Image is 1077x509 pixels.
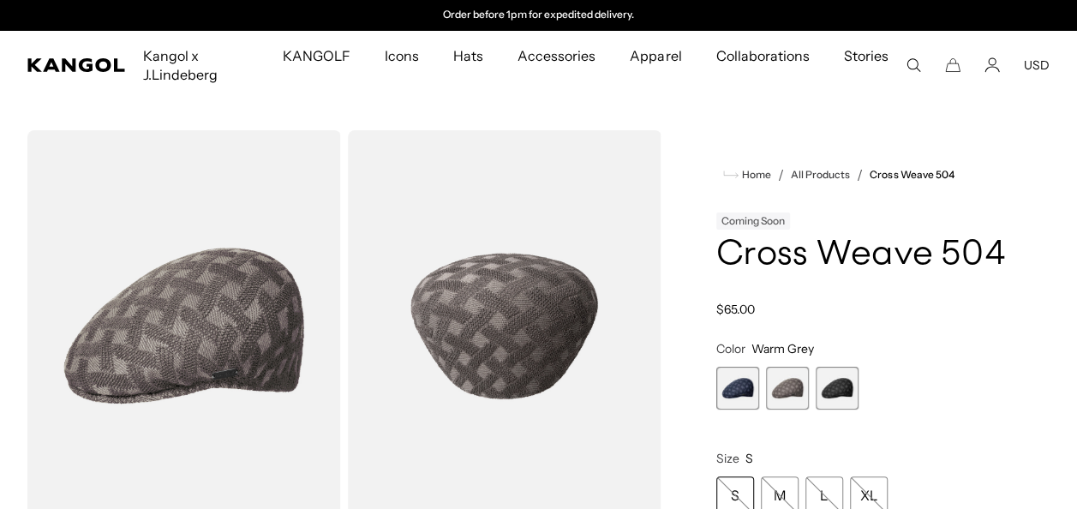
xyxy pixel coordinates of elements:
[500,31,613,81] a: Accessories
[143,31,248,99] span: Kangol x J.Lindeberg
[766,367,809,410] div: 2 of 3
[698,31,826,81] a: Collaborations
[716,213,790,230] div: Coming Soon
[827,31,906,99] a: Stories
[362,9,715,22] slideshow-component: Announcement bar
[443,9,634,22] p: Order before 1pm for expedited delivery.
[906,57,921,73] summary: Search here
[282,31,350,81] span: KANGOLF
[816,367,859,410] div: 3 of 3
[716,341,745,356] span: Color
[850,165,863,185] li: /
[816,367,859,410] label: Black
[723,167,771,183] a: Home
[27,58,126,72] a: Kangol
[716,367,759,410] div: 1 of 3
[368,31,436,81] a: Icons
[436,31,500,81] a: Hats
[751,341,814,356] span: Warm Grey
[766,367,809,410] label: Warm Grey
[265,31,367,81] a: KANGOLF
[716,237,1008,274] h1: Cross Weave 504
[945,57,960,73] button: Cart
[716,451,739,466] span: Size
[630,31,681,81] span: Apparel
[453,31,483,81] span: Hats
[745,451,753,466] span: S
[715,31,809,81] span: Collaborations
[613,31,698,81] a: Apparel
[870,169,954,181] a: Cross Weave 504
[716,367,759,410] label: Hazy Indigo
[126,31,265,99] a: Kangol x J.Lindeberg
[844,31,889,99] span: Stories
[1024,57,1050,73] button: USD
[385,31,419,81] span: Icons
[518,31,595,81] span: Accessories
[716,165,1008,185] nav: breadcrumbs
[791,169,850,181] a: All Products
[362,9,715,22] div: Announcement
[984,57,1000,73] a: Account
[771,165,784,185] li: /
[362,9,715,22] div: 2 of 2
[716,302,755,317] span: $65.00
[739,169,771,181] span: Home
